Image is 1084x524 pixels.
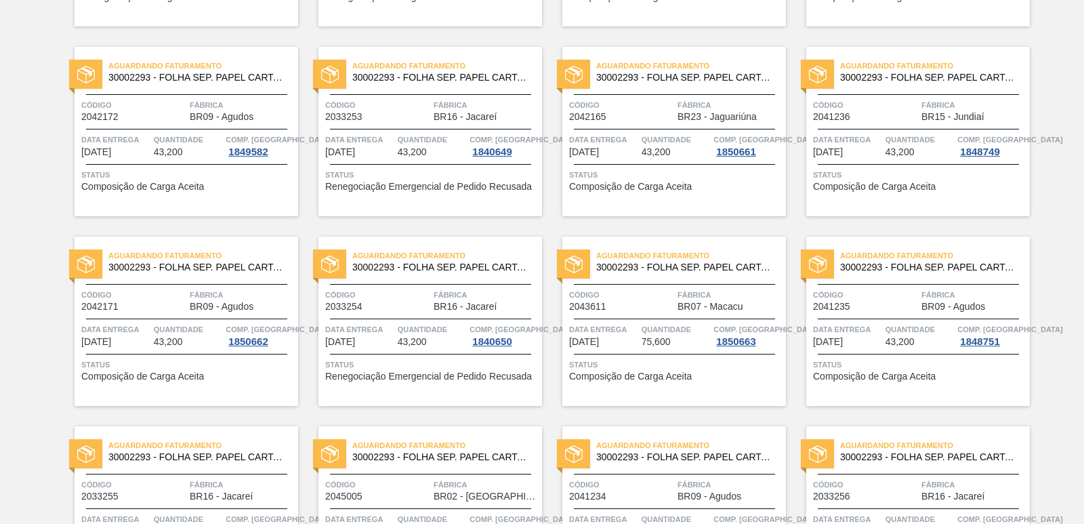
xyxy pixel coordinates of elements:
span: Fábrica [921,288,1026,302]
span: Data Entrega [569,133,638,146]
span: Aguardando Faturamento [596,439,786,452]
span: 10/11/2025 [325,337,355,347]
span: 30002293 - FOLHA SEP. PAPEL CARTAO 1200x1000M 350g [352,73,531,83]
span: BR09 - Agudos [190,112,253,122]
span: 2033254 [325,302,362,312]
span: BR16 - Jacareí [190,491,253,502]
span: Composição de Carga Aceita [813,371,936,382]
span: 2045005 [325,491,362,502]
span: Aguardando Faturamento [352,439,542,452]
img: status [321,445,339,463]
span: Fábrica [190,288,295,302]
span: Código [569,98,674,112]
span: Data Entrega [325,133,394,146]
img: status [565,256,583,273]
span: Quantidade [398,133,467,146]
span: 10/11/2025 [81,337,111,347]
span: 30002293 - FOLHA SEP. PAPEL CARTAO 1200x1000M 350g [840,73,1019,83]
span: BR16 - Jacareí [434,302,497,312]
span: BR07 - Macacu [677,302,743,312]
span: Comp. Carga [957,133,1062,146]
span: Comp. Carga [226,323,331,336]
span: Aguardando Faturamento [596,59,786,73]
span: 43,200 [398,147,427,157]
span: Fábrica [677,478,783,491]
span: Aguardando Faturamento [840,249,1030,262]
span: Composição de Carga Aceita [569,371,692,382]
span: Quantidade [154,323,223,336]
div: 1850663 [713,336,758,347]
span: Composição de Carga Aceita [813,182,936,192]
div: 1848749 [957,146,1002,157]
span: Código [813,98,918,112]
img: status [565,66,583,83]
span: 2043611 [569,302,606,312]
span: Comp. Carga [226,133,331,146]
span: Código [81,478,186,491]
a: statusAguardando Faturamento30002293 - FOLHA SEP. PAPEL CARTAO 1200x1000M 350gCódigo2043611Fábric... [542,237,786,406]
span: Código [813,288,918,302]
a: Comp. [GEOGRAPHIC_DATA]1850661 [713,133,783,157]
span: Fábrica [434,98,539,112]
span: Fábrica [190,478,295,491]
span: Composição de Carga Aceita [81,182,204,192]
span: Data Entrega [813,133,882,146]
span: Comp. Carga [957,323,1062,336]
a: statusAguardando Faturamento30002293 - FOLHA SEP. PAPEL CARTAO 1200x1000M 350gCódigo2042172Fábric... [54,47,298,216]
span: BR09 - Agudos [190,302,253,312]
span: Comp. Carga [470,133,575,146]
span: 30002293 - FOLHA SEP. PAPEL CARTAO 1200x1000M 350g [596,452,775,462]
span: Status [813,168,1026,182]
span: 2041235 [813,302,850,312]
span: Quantidade [642,133,711,146]
span: 30002293 - FOLHA SEP. PAPEL CARTAO 1200x1000M 350g [352,452,531,462]
span: Renegociação Emergencial de Pedido Recusada [325,182,532,192]
img: status [77,445,95,463]
span: BR09 - Agudos [677,491,741,502]
span: 12/11/2025 [813,337,843,347]
span: 11/11/2025 [569,337,599,347]
span: 43,200 [154,147,183,157]
img: status [321,66,339,83]
span: 43,200 [398,337,427,347]
a: statusAguardando Faturamento30002293 - FOLHA SEP. PAPEL CARTAO 1200x1000M 350gCódigo2033254Fábric... [298,237,542,406]
span: Código [81,288,186,302]
span: Código [569,288,674,302]
span: 30002293 - FOLHA SEP. PAPEL CARTAO 1200x1000M 350g [596,262,775,273]
span: Data Entrega [569,323,638,336]
span: Fábrica [677,98,783,112]
span: Status [569,168,783,182]
img: status [809,256,827,273]
span: 30002293 - FOLHA SEP. PAPEL CARTAO 1200x1000M 350g [840,452,1019,462]
span: BR09 - Agudos [921,302,985,312]
img: status [77,66,95,83]
span: Aguardando Faturamento [352,249,542,262]
div: 1850662 [226,336,270,347]
span: Status [813,358,1026,371]
span: 43,200 [154,337,183,347]
img: status [321,256,339,273]
span: Data Entrega [813,323,882,336]
a: Comp. [GEOGRAPHIC_DATA]1849582 [226,133,295,157]
span: 43,200 [885,337,915,347]
a: Comp. [GEOGRAPHIC_DATA]1848749 [957,133,1026,157]
div: 1849582 [226,146,270,157]
span: Aguardando Faturamento [108,249,298,262]
span: Composição de Carga Aceita [569,182,692,192]
img: status [809,66,827,83]
span: Composição de Carga Aceita [81,371,204,382]
a: statusAguardando Faturamento30002293 - FOLHA SEP. PAPEL CARTAO 1200x1000M 350gCódigo2033253Fábric... [298,47,542,216]
span: Código [813,478,918,491]
span: 30002293 - FOLHA SEP. PAPEL CARTAO 1200x1000M 350g [108,262,287,273]
span: Código [325,478,430,491]
span: Data Entrega [325,323,394,336]
span: BR16 - Jacareí [434,112,497,122]
a: Comp. [GEOGRAPHIC_DATA]1850662 [226,323,295,347]
span: 2041234 [569,491,606,502]
span: BR15 - Jundiaí [921,112,984,122]
span: Quantidade [642,323,711,336]
span: Fábrica [921,98,1026,112]
span: Status [81,358,295,371]
span: 43,200 [642,147,671,157]
span: Fábrica [434,478,539,491]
